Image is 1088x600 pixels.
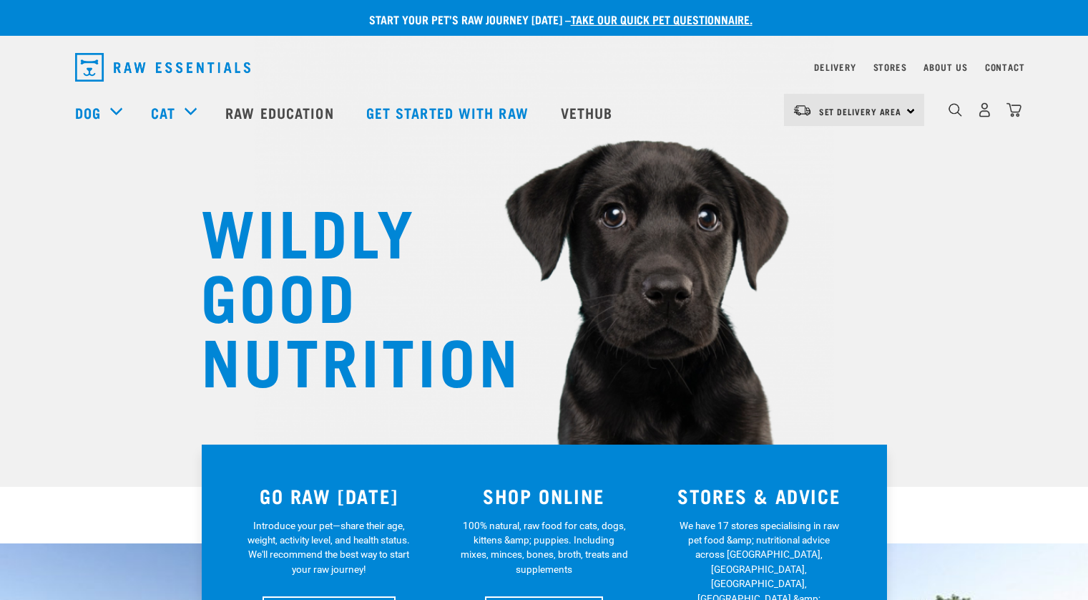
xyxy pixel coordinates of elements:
a: Stores [873,64,907,69]
a: About Us [923,64,967,69]
img: home-icon@2x.png [1006,102,1021,117]
img: home-icon-1@2x.png [949,103,962,117]
img: user.png [977,102,992,117]
a: Raw Education [211,84,351,141]
h3: SHOP ONLINE [445,485,643,507]
a: Get started with Raw [352,84,547,141]
nav: dropdown navigation [64,47,1025,87]
a: Dog [75,102,101,123]
a: take our quick pet questionnaire. [571,16,753,22]
h1: WILDLY GOOD NUTRITION [201,197,487,390]
a: Cat [151,102,175,123]
img: Raw Essentials Logo [75,53,250,82]
p: Introduce your pet—share their age, weight, activity level, and health status. We'll recommend th... [245,518,413,577]
a: Delivery [814,64,856,69]
a: Vethub [547,84,631,141]
p: 100% natural, raw food for cats, dogs, kittens &amp; puppies. Including mixes, minces, bones, bro... [460,518,628,577]
span: Set Delivery Area [819,109,902,114]
h3: GO RAW [DATE] [230,485,428,507]
h3: STORES & ADVICE [660,485,858,507]
a: Contact [985,64,1025,69]
img: van-moving.png [793,104,812,117]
